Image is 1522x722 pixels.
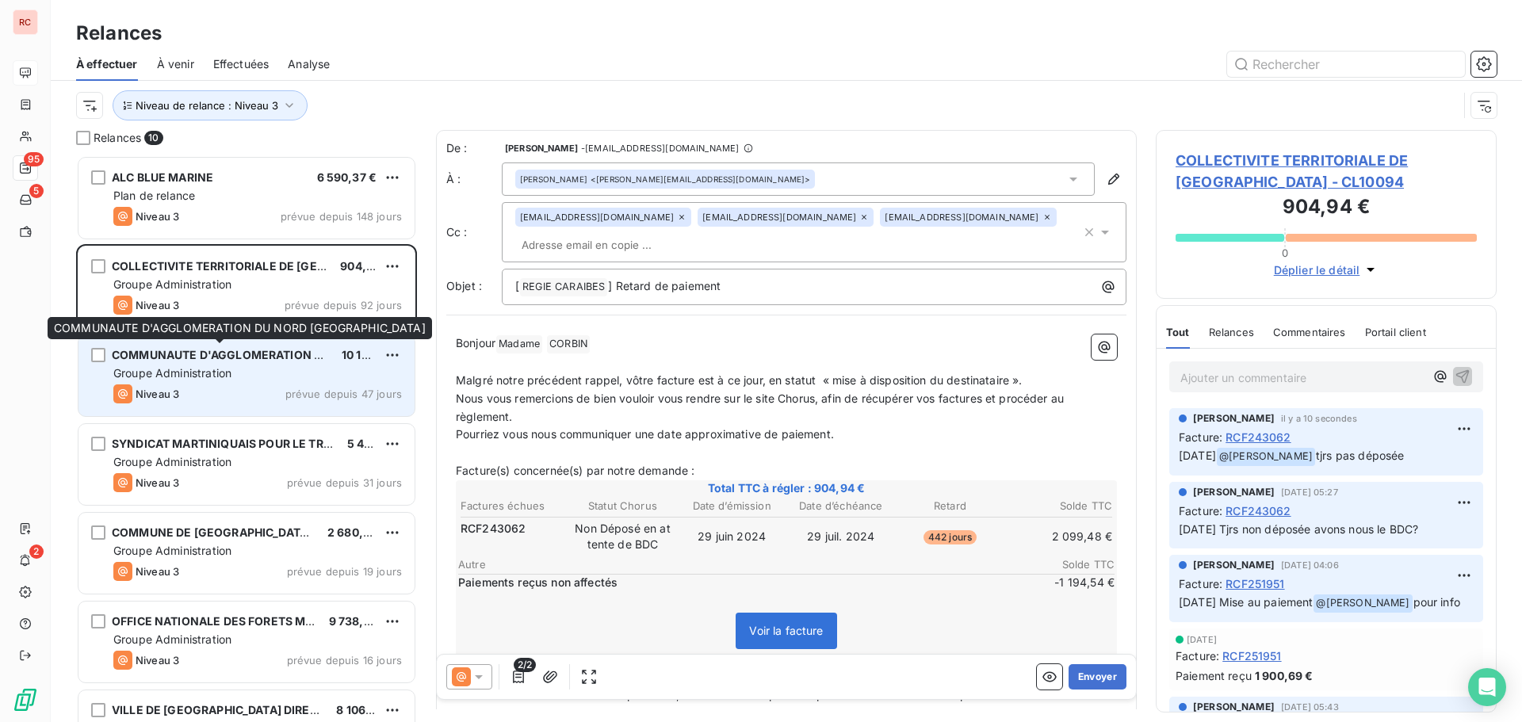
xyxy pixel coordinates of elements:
span: [PERSON_NAME] [1193,411,1275,426]
span: [EMAIL_ADDRESS][DOMAIN_NAME] [520,212,674,222]
button: Déplier le détail [1269,261,1384,279]
span: 904,94 € [340,259,391,273]
h3: 904,94 € [1176,193,1477,224]
span: 5 425,00 € [347,437,408,450]
span: ] Retard de paiement [608,279,721,292]
span: Portail client [1365,326,1426,338]
span: 6 590,37 € [317,170,377,184]
th: Date d’échéance [787,498,895,514]
span: [DATE] [1187,635,1217,644]
button: Niveau de relance : Niveau 3 [113,90,308,120]
span: RCF251951 [1226,575,1284,592]
span: 10 [144,131,163,145]
span: Groupe Administration [113,544,231,557]
span: RCF251951 [1222,648,1281,664]
span: il y a 10 secondes [1281,414,1357,423]
span: [DATE] Tjrs non déposée avons nous le BDC? [1179,522,1418,536]
span: 95 [24,152,44,166]
span: [PERSON_NAME] [1193,558,1275,572]
td: 29 juil. 2024 [787,520,895,553]
span: Bonjour [456,336,495,350]
span: Niveau 3 [136,476,179,489]
td: Non Déposé en attente de BDC [569,520,677,553]
th: Statut Chorus [569,498,677,514]
span: COMMUNAUTE D'AGGLOMERATION DU NORD [GEOGRAPHIC_DATA] [54,321,426,334]
span: Groupe Administration [113,455,231,468]
span: Dans l’attente de vous lire et du paiement, nous restons disponibles pour toute information compl... [456,688,1026,701]
span: Groupe Administration [113,277,231,291]
span: 1 900,69 € [1255,667,1314,684]
span: - [EMAIL_ADDRESS][DOMAIN_NAME] [581,143,739,153]
span: [PERSON_NAME] [505,143,578,153]
span: [PERSON_NAME] [520,174,587,185]
span: De : [446,140,502,156]
img: Logo LeanPay [13,687,38,712]
span: COMMUNE DE [GEOGRAPHIC_DATA] (MAIRIE) [112,525,362,539]
span: [EMAIL_ADDRESS][DOMAIN_NAME] [702,212,856,222]
span: Autre [458,558,1019,571]
input: Rechercher [1227,52,1465,77]
th: Solde TTC [1005,498,1113,514]
span: Niveau 3 [136,565,179,578]
span: [DATE] 04:06 [1281,560,1339,570]
span: tjrs pas déposée [1316,449,1404,462]
span: [PERSON_NAME] [1193,700,1275,714]
label: Cc : [446,224,502,240]
span: Nous vous remercions de bien vouloir vous rendre sur le site Chorus, afin de récupérer vos factur... [456,392,1067,423]
span: OFFICE NATIONALE DES FORETS MARTINIQUE [112,614,368,628]
span: Groupe Administration [113,632,231,646]
span: Niveau 3 [136,299,179,311]
span: Relances [1209,326,1254,338]
th: Retard [897,498,1004,514]
span: @ [PERSON_NAME] [1314,594,1412,613]
span: Paiement reçu [1176,667,1252,684]
div: <[PERSON_NAME][EMAIL_ADDRESS][DOMAIN_NAME]> [520,174,810,185]
td: 2 099,48 € [1005,520,1113,553]
span: prévue depuis 47 jours [285,388,402,400]
span: prévue depuis 148 jours [281,210,402,223]
span: 8 106,92 € [336,703,395,716]
span: Analyse [288,56,330,72]
span: [ [515,279,519,292]
span: Total TTC à régler : 904,94 € [458,480,1115,496]
span: 10 156,19 € [342,348,402,361]
span: Madame [496,335,542,353]
span: Pourriez vous nous communiquer une date approximative de paiement. [456,427,834,441]
span: Facture : [1179,502,1222,519]
span: Paiements reçus non affectés [458,575,1016,590]
span: [PERSON_NAME] [1193,485,1275,499]
span: Plan de relance [113,189,195,202]
span: CORBIN [547,335,590,353]
span: Facture(s) concernée(s) par notre demande : [456,464,694,477]
span: Groupe Administration [113,366,231,380]
span: [DATE] [1179,449,1216,462]
span: Malgré notre précédent rappel, vôtre facture est à ce jour, en statut « mise à disposition du des... [456,373,1023,387]
span: ALC BLUE MARINE [112,170,213,184]
span: 2 [29,544,44,559]
span: 0 [1282,246,1288,259]
div: RC [13,10,38,35]
span: 2 680,08 € [327,525,388,539]
span: Facture : [1179,575,1222,592]
span: Effectuées [213,56,270,72]
span: Niveau 3 [136,210,179,223]
span: REGIE CARAIBES [520,278,607,296]
button: Envoyer [1069,664,1126,690]
span: prévue depuis 92 jours [285,299,402,311]
span: @ [PERSON_NAME] [1217,448,1315,466]
span: Objet : [446,279,482,292]
span: pour info [1413,595,1460,609]
span: Facture : [1179,429,1222,445]
span: prévue depuis 31 jours [287,476,402,489]
span: 2/2 [514,658,536,672]
input: Adresse email en copie ... [515,233,698,257]
span: RCF243062 [1226,429,1291,445]
span: Déplier le détail [1274,262,1360,278]
span: VILLE DE [GEOGRAPHIC_DATA] DIRECTION DES SPORTS [112,703,419,716]
span: [DATE] 05:43 [1281,702,1339,712]
span: [DATE] 05:27 [1281,487,1338,497]
span: RCF243062 [461,521,526,537]
span: -1 194,54 € [1019,575,1115,590]
span: COLLECTIVITE TERRITORIALE DE [GEOGRAPHIC_DATA] - CL10094 [1176,150,1477,193]
span: Commentaires [1273,326,1346,338]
